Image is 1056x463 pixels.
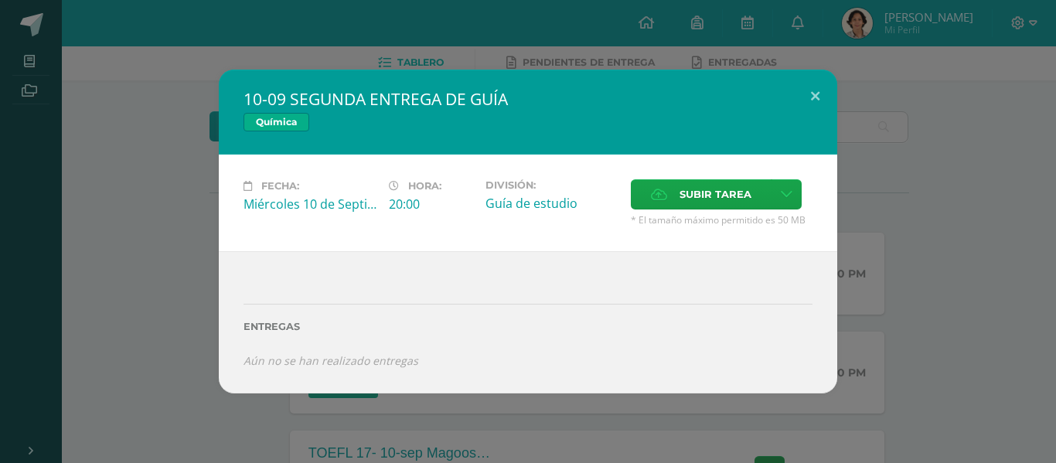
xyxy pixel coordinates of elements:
span: Subir tarea [680,180,751,209]
span: Hora: [408,180,441,192]
div: Miércoles 10 de Septiembre [244,196,376,213]
div: Guía de estudio [485,195,618,212]
span: Química [244,113,309,131]
i: Aún no se han realizado entregas [244,353,418,368]
button: Close (Esc) [793,70,837,122]
label: División: [485,179,618,191]
span: Fecha: [261,180,299,192]
label: Entregas [244,321,812,332]
span: * El tamaño máximo permitido es 50 MB [631,213,812,226]
div: 20:00 [389,196,473,213]
h2: 10-09 SEGUNDA ENTREGA DE GUÍA [244,88,812,110]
